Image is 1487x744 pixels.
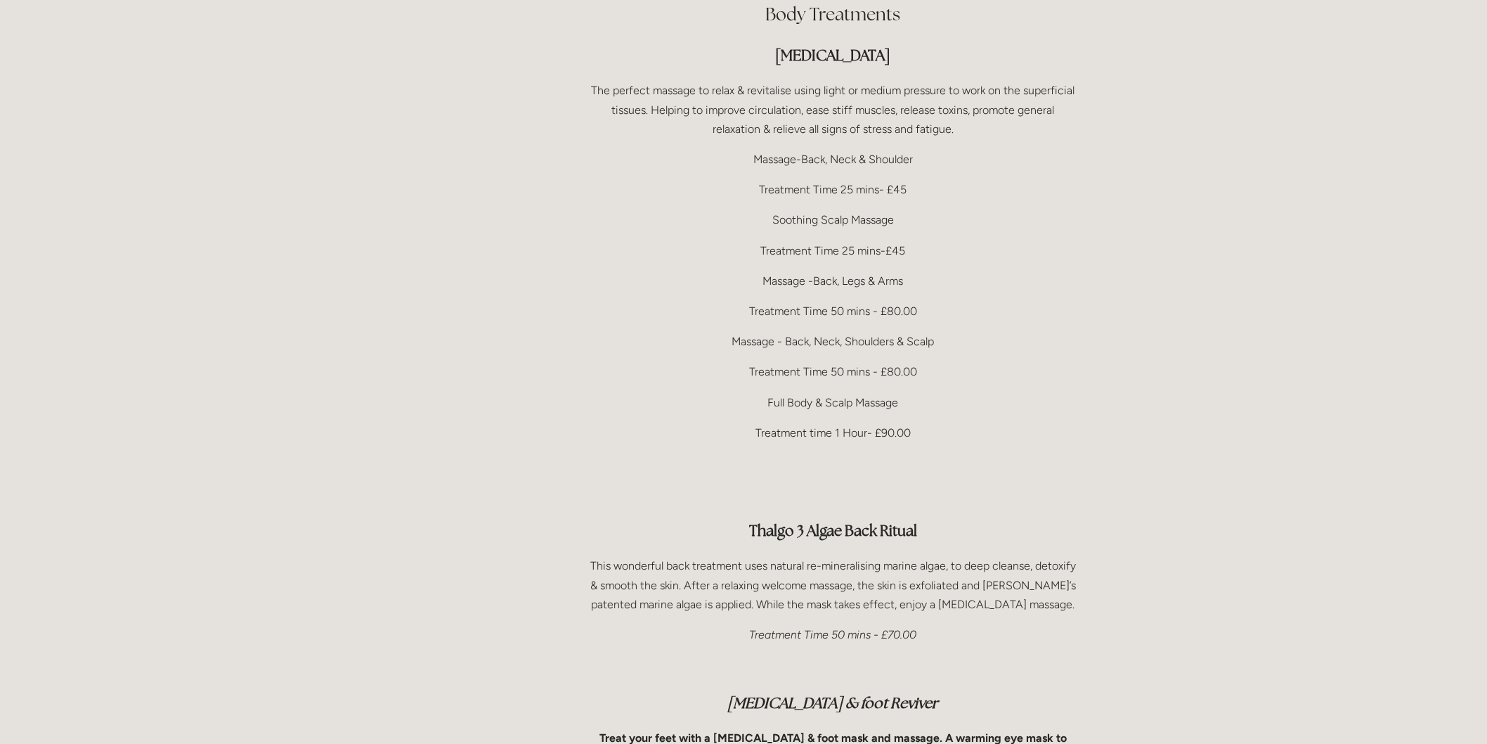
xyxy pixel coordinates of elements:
p: The perfect massage to relax & revitalise using light or medium pressure to work on the superfici... [587,81,1079,139]
p: Full Body & Scalp Massage [587,393,1079,412]
p: Treatment Time 25 mins-£45 [587,241,1079,260]
em: Treatment Time 50 mins - £70.00 [750,629,917,642]
p: Treatment time 1 Hour- £90.00 [587,423,1079,442]
p: Massage-Back, Neck & Shoulder [587,150,1079,169]
strong: Thalgo 3 Algae Back Ritual [749,522,917,541]
em: [MEDICAL_DATA] & foot Reviver [728,694,939,713]
p: Massage - Back, Neck, Shoulders & Scalp [587,332,1079,351]
strong: [MEDICAL_DATA] [776,46,891,65]
p: Treatment Time 25 mins- £45 [587,180,1079,199]
p: Soothing Scalp Massage [587,210,1079,229]
p: Treatment Time 50 mins - £80.00 [587,302,1079,321]
h2: Body Treatments [587,2,1079,27]
p: Massage -Back, Legs & Arms [587,271,1079,290]
p: Treatment Time 50 mins - £80.00 [587,362,1079,381]
p: This wonderful back treatment uses natural re-mineralising marine algae, to deep cleanse, detoxif... [587,557,1079,615]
